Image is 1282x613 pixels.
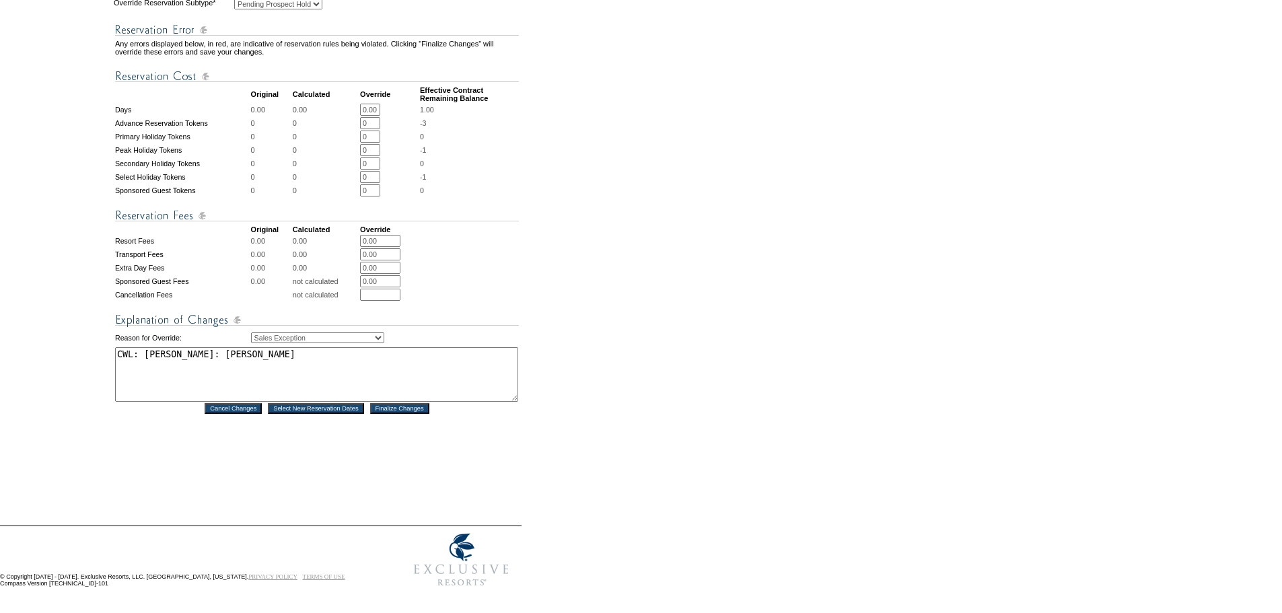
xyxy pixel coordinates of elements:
[251,117,291,129] td: 0
[251,275,291,287] td: 0.00
[115,171,250,183] td: Select Holiday Tokens
[401,526,522,593] img: Exclusive Resorts
[115,117,250,129] td: Advance Reservation Tokens
[360,86,419,102] td: Override
[293,171,359,183] td: 0
[248,573,297,580] a: PRIVACY POLICY
[293,225,359,233] td: Calculated
[420,86,519,102] td: Effective Contract Remaining Balance
[293,184,359,196] td: 0
[115,289,250,301] td: Cancellation Fees
[420,173,426,181] span: -1
[251,184,291,196] td: 0
[115,330,250,346] td: Reason for Override:
[115,312,519,328] img: Explanation of Changes
[420,119,426,127] span: -3
[115,68,519,85] img: Reservation Cost
[115,235,250,247] td: Resort Fees
[293,117,359,129] td: 0
[251,262,291,274] td: 0.00
[251,171,291,183] td: 0
[115,157,250,170] td: Secondary Holiday Tokens
[115,144,250,156] td: Peak Holiday Tokens
[360,225,419,233] td: Override
[251,131,291,143] td: 0
[420,186,424,194] span: 0
[115,131,250,143] td: Primary Holiday Tokens
[303,573,345,580] a: TERMS OF USE
[293,157,359,170] td: 0
[420,159,424,168] span: 0
[293,86,359,102] td: Calculated
[293,104,359,116] td: 0.00
[293,289,359,301] td: not calculated
[115,22,519,38] img: Reservation Errors
[251,104,291,116] td: 0.00
[251,157,291,170] td: 0
[205,403,262,414] input: Cancel Changes
[115,275,250,287] td: Sponsored Guest Fees
[293,248,359,260] td: 0.00
[420,106,434,114] span: 1.00
[268,403,364,414] input: Select New Reservation Dates
[251,248,291,260] td: 0.00
[420,133,424,141] span: 0
[115,248,250,260] td: Transport Fees
[115,262,250,274] td: Extra Day Fees
[293,131,359,143] td: 0
[251,235,291,247] td: 0.00
[115,104,250,116] td: Days
[115,184,250,196] td: Sponsored Guest Tokens
[251,86,291,102] td: Original
[251,144,291,156] td: 0
[293,144,359,156] td: 0
[293,235,359,247] td: 0.00
[115,40,519,56] td: Any errors displayed below, in red, are indicative of reservation rules being violated. Clicking ...
[293,275,359,287] td: not calculated
[370,403,429,414] input: Finalize Changes
[251,225,291,233] td: Original
[293,262,359,274] td: 0.00
[420,146,426,154] span: -1
[115,207,519,224] img: Reservation Fees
